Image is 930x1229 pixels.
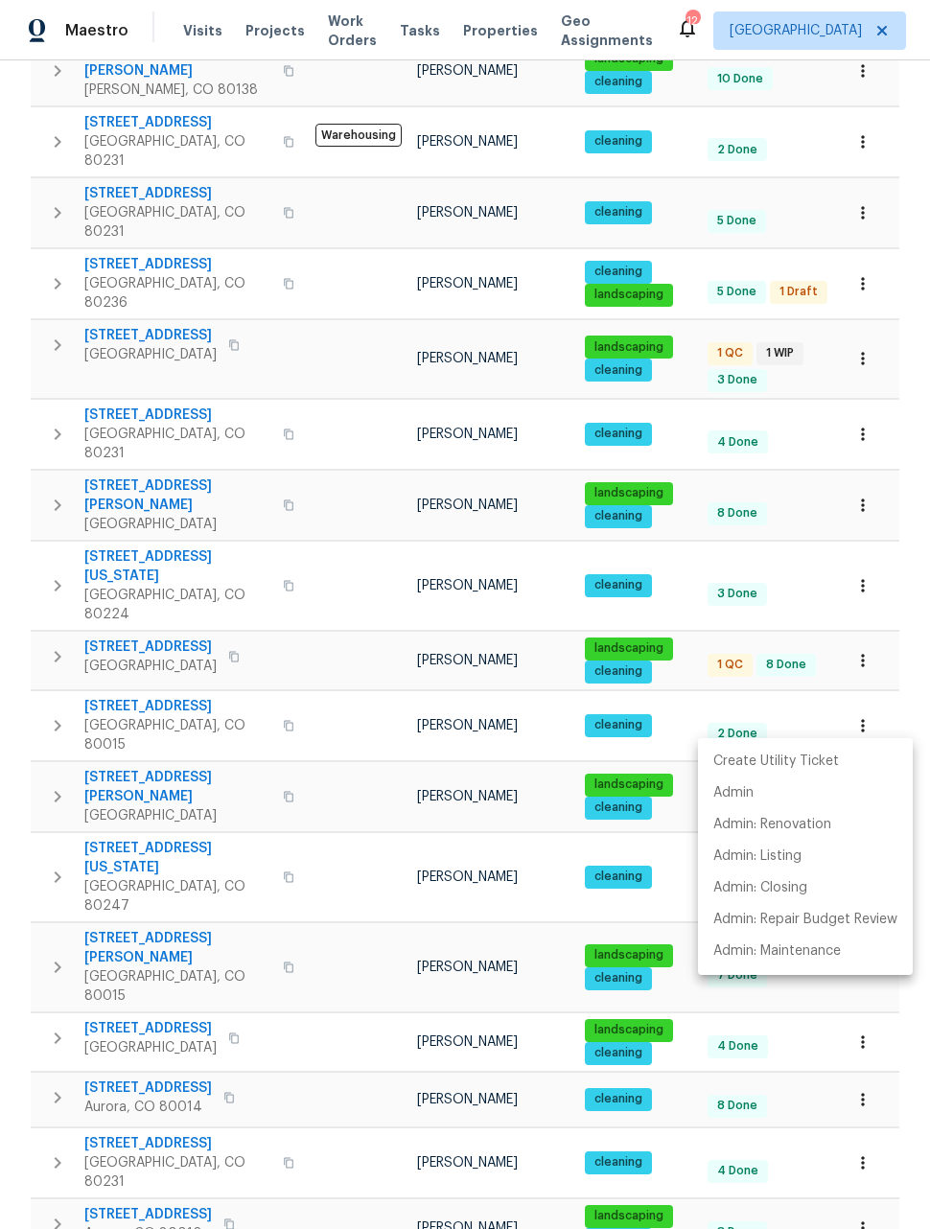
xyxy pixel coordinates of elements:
[713,846,802,867] p: Admin: Listing
[713,941,841,962] p: Admin: Maintenance
[713,910,897,930] p: Admin: Repair Budget Review
[713,815,831,835] p: Admin: Renovation
[713,752,839,772] p: Create Utility Ticket
[713,783,754,803] p: Admin
[713,878,807,898] p: Admin: Closing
